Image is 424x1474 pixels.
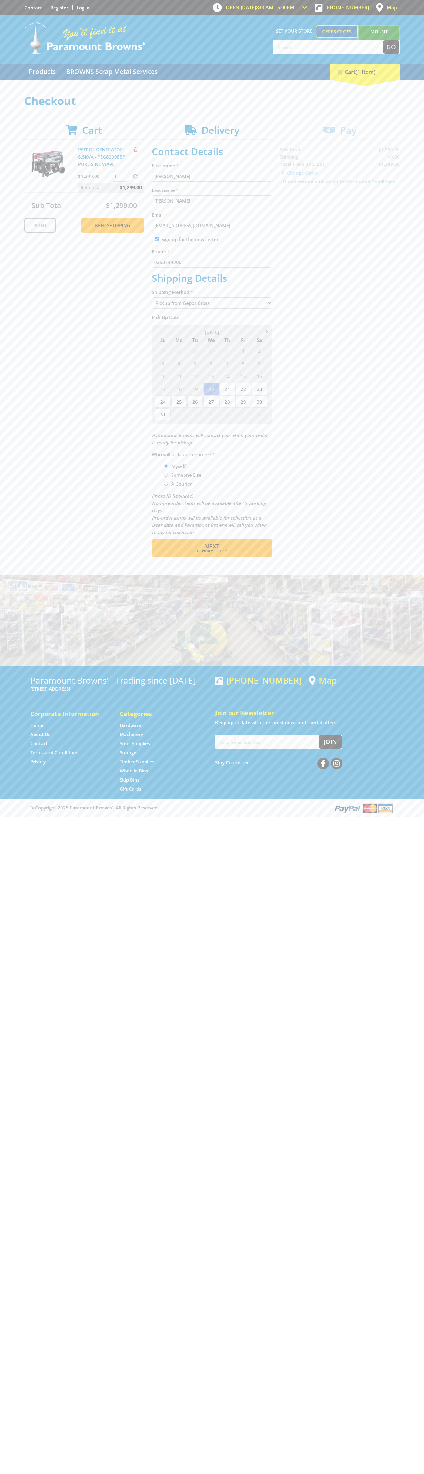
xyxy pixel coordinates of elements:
[106,200,137,210] span: $1,299.00
[152,248,272,255] label: Phone
[358,25,400,49] a: Mount [PERSON_NAME]
[203,357,219,369] span: 6
[32,200,63,210] span: Sub Total
[309,675,337,685] a: View a map of Gepps Cross location
[30,731,50,738] a: Go to the About Us page
[169,461,188,471] label: Myself
[235,336,251,344] span: Fr
[24,803,400,814] div: ® Copyright 2025 Paramount Browns'. All Rights Reserved.
[202,123,239,136] span: Delivery
[171,408,187,420] span: 1
[50,5,68,11] a: Go to the registration page
[187,383,203,395] span: 19
[152,297,272,309] select: Please select a shipping method.
[215,755,342,770] div: Stay Connected
[155,395,171,408] span: 24
[81,218,144,233] a: Keep Shopping
[155,408,171,420] span: 31
[235,383,251,395] span: 22
[235,345,251,357] span: 1
[273,25,316,36] span: Set your store
[152,146,272,157] h2: Contact Details
[165,549,259,553] span: Confirm order
[164,482,168,486] input: Please select who will pick up the order.
[187,395,203,408] span: 26
[203,408,219,420] span: 3
[30,722,43,729] a: Go to the Home page
[78,146,126,167] a: PETROL GENERATOR - 8.5KVA - PEG8200EBP PURE SINE WAVE
[252,345,267,357] span: 2
[215,709,394,717] h5: Join our Newsletter
[134,146,138,153] a: Remove from cart
[82,123,102,136] span: Cart
[356,68,376,76] span: (1 item)
[155,357,171,369] span: 3
[152,220,272,231] input: Please enter your email address.
[152,314,272,321] label: Pick Up Date
[316,25,358,38] a: Gepps Cross
[120,749,136,756] a: Go to the Storage page
[24,64,60,80] a: Go to the Products page
[256,4,294,11] span: 8:00am - 5:00pm
[319,735,342,749] button: Join
[219,357,235,369] span: 7
[78,183,144,192] p: Item total:
[24,218,56,233] a: Print
[62,64,162,80] a: Go to the BROWNS Scrap Metal Services page
[252,336,267,344] span: Sa
[120,759,154,765] a: Go to the Timber Supplies page
[162,236,219,242] label: Sign up for the newsletter
[171,357,187,369] span: 4
[152,451,272,458] label: Who will pick up the order?
[235,408,251,420] span: 5
[25,5,42,11] a: Go to the Contact page
[203,383,219,395] span: 20
[30,675,209,685] h3: Paramount Browns' - Trading since [DATE]
[164,473,168,477] input: Please select who will pick up the order.
[120,710,197,718] h5: Categories
[30,710,108,718] h5: Corporate Information
[273,40,383,54] input: Search
[164,464,168,468] input: Please select who will pick up the order.
[77,5,90,11] a: Log in
[152,539,272,557] button: Next Confirm order
[152,171,272,182] input: Please enter your first name.
[155,336,171,344] span: Su
[120,731,143,738] a: Go to the Machinery page
[226,4,294,11] span: OPEN [DATE]
[169,470,204,480] label: Someone Else
[252,383,267,395] span: 23
[30,749,78,756] a: Go to the Terms and Conditions page
[171,336,187,344] span: Mo
[30,685,209,692] p: [STREET_ADDRESS]
[152,211,272,218] label: Email
[219,345,235,357] span: 31
[219,395,235,408] span: 28
[187,408,203,420] span: 2
[120,786,141,792] a: Go to the Gift Cards page
[152,162,272,169] label: First name
[235,395,251,408] span: 29
[171,345,187,357] span: 28
[203,345,219,357] span: 30
[152,432,268,446] em: Paramount Browns will contact you when your order is ready for pickup
[219,383,235,395] span: 21
[252,370,267,382] span: 16
[30,759,46,765] a: Go to the Privacy page
[155,345,171,357] span: 27
[383,40,399,54] button: Go
[219,370,235,382] span: 14
[252,408,267,420] span: 6
[252,395,267,408] span: 30
[24,21,145,55] img: Paramount Browns'
[187,370,203,382] span: 12
[120,183,142,192] span: $1,299.00
[155,383,171,395] span: 17
[169,479,194,489] label: A Courier
[152,187,272,194] label: Last name
[171,395,187,408] span: 25
[171,370,187,382] span: 11
[252,357,267,369] span: 9
[215,719,394,726] p: Keep up to date with the latest news and special offers.
[215,675,302,685] div: [PHONE_NUMBER]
